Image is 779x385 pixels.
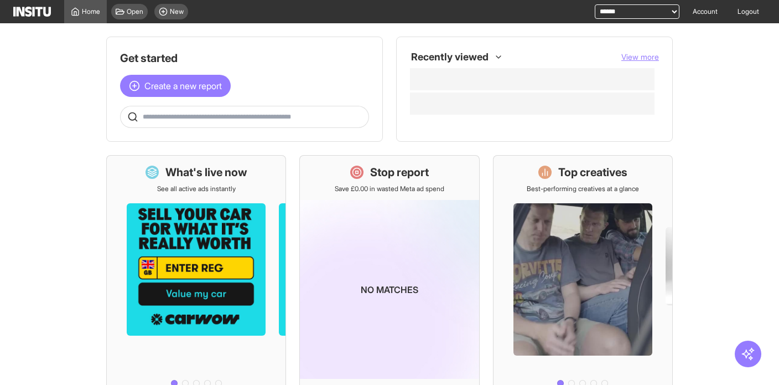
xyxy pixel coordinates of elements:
[165,165,247,180] h1: What's live now
[621,52,659,61] span: View more
[13,7,51,17] img: Logo
[300,200,479,379] img: coming-soon-gradient_kfitwp.png
[120,50,369,66] h1: Get started
[127,7,143,16] span: Open
[170,7,184,16] span: New
[82,7,100,16] span: Home
[157,184,236,193] p: See all active ads instantly
[370,165,429,180] h1: Stop report
[335,184,444,193] p: Save £0.00 in wasted Meta ad spend
[527,184,639,193] p: Best-performing creatives at a glance
[120,75,231,97] button: Create a new report
[621,52,659,63] button: View more
[144,79,222,93] span: Create a new report
[558,165,627,180] h1: Top creatives
[361,283,418,296] p: No matches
